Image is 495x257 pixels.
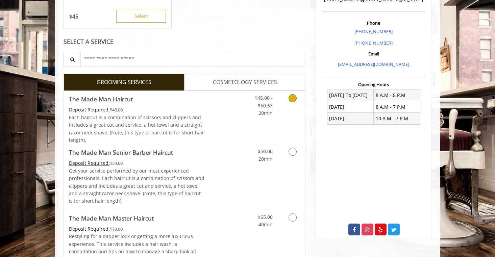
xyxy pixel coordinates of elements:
[69,159,205,167] div: $54.00
[97,78,151,87] span: GROOMING SERVICES
[374,101,420,113] td: 8 A.M - 7 P.M
[374,113,420,124] td: 10 A.M - 7 P.M
[69,13,78,20] p: 45
[258,110,273,116] span: 20min
[69,94,133,104] b: The Made Man Haircut
[374,89,420,101] td: 8 A.M - 8 P.M
[69,13,72,20] span: $
[69,167,205,205] p: Get your service performed by our most experienced professionals. Each haircut is a combination o...
[255,95,273,108] span: $45.00 - $50.63
[327,101,374,113] td: [DATE]
[354,28,393,34] a: [PHONE_NUMBER]
[63,52,81,67] button: Service Search
[69,160,110,166] span: This service needs some Advance to be paid before we block your appointment
[327,89,374,101] td: [DATE] To [DATE]
[258,156,273,162] span: 20min
[69,148,173,157] b: The Made Man Senior Barber Haircut
[354,40,393,46] a: [PHONE_NUMBER]
[69,225,205,233] div: $70.00
[69,106,110,113] span: This service needs some Advance to be paid before we block your appointment
[213,78,277,87] span: COSMETOLOGY SERVICES
[258,148,273,154] span: $50.00
[69,106,205,113] div: $48.00
[64,38,306,45] div: SELECT A SERVICE
[69,114,204,143] span: Each haircut is a combination of scissors and clippers and includes a great cut and service, a ho...
[258,214,273,220] span: $65.00
[323,21,424,25] h3: Phone
[69,213,154,223] b: The Made Man Master Haircut
[327,113,374,124] td: [DATE]
[338,61,409,67] a: [EMAIL_ADDRESS][DOMAIN_NAME]
[323,51,424,56] h3: Email
[116,10,166,23] button: Select
[322,82,425,87] h3: Opening Hours
[258,221,273,228] span: 40min
[69,226,110,232] span: This service needs some Advance to be paid before we block your appointment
